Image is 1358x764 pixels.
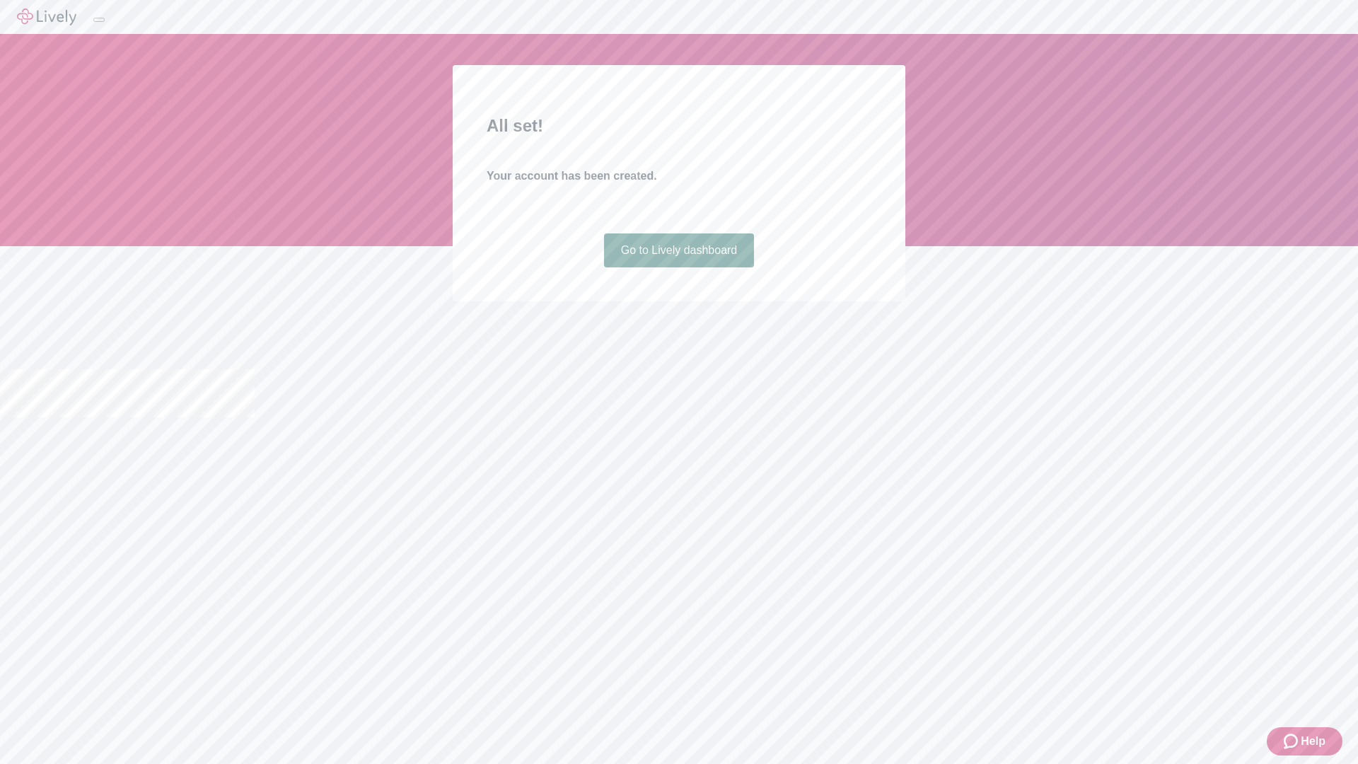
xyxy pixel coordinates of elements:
[1284,733,1301,750] svg: Zendesk support icon
[487,168,871,185] h4: Your account has been created.
[487,113,871,139] h2: All set!
[1267,727,1342,756] button: Zendesk support iconHelp
[93,18,105,22] button: Log out
[604,233,755,267] a: Go to Lively dashboard
[1301,733,1325,750] span: Help
[17,8,76,25] img: Lively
